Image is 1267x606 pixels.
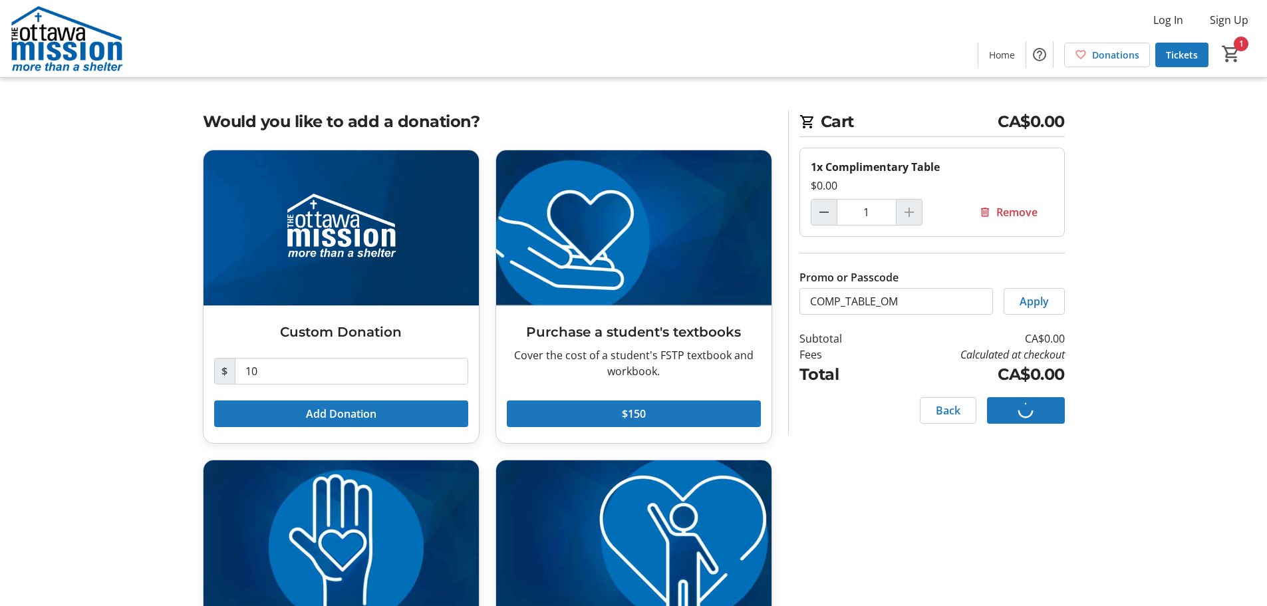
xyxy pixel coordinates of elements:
img: Purchase a student's textbooks [496,150,772,305]
span: Apply [1020,293,1049,309]
span: Remove [996,204,1038,220]
td: Calculated at checkout [876,347,1064,363]
td: Fees [799,347,877,363]
h2: Would you like to add a donation? [203,110,772,134]
span: Home [989,48,1015,62]
button: Help [1026,41,1053,68]
h2: Cart [799,110,1065,137]
input: Complimentary Table Quantity [837,199,897,226]
button: Cart [1219,42,1243,66]
span: Add Donation [306,406,376,422]
td: Total [799,363,877,386]
td: Subtotal [799,331,877,347]
span: Tickets [1166,48,1198,62]
button: Remove [963,199,1054,226]
button: Apply [1004,288,1065,315]
div: $0.00 [811,178,1054,194]
a: Home [978,43,1026,67]
button: Decrement by one [811,200,837,225]
button: Back [920,397,976,424]
button: Sign Up [1199,9,1259,31]
span: Log In [1153,12,1183,28]
span: Sign Up [1210,12,1248,28]
button: Log In [1143,9,1194,31]
td: CA$0.00 [876,363,1064,386]
h3: Purchase a student's textbooks [507,322,761,342]
td: CA$0.00 [876,331,1064,347]
a: Tickets [1155,43,1208,67]
span: $150 [622,406,646,422]
input: Enter promo or passcode [799,288,993,315]
img: Custom Donation [204,150,479,305]
div: 1x Complimentary Table [811,159,1054,175]
button: $150 [507,400,761,427]
span: Donations [1092,48,1139,62]
input: Donation Amount [235,358,468,384]
span: $ [214,358,235,384]
button: Add Donation [214,400,468,427]
a: Donations [1064,43,1150,67]
div: Cover the cost of a student's FSTP textbook and workbook. [507,347,761,379]
span: Back [936,402,960,418]
h3: Custom Donation [214,322,468,342]
img: The Ottawa Mission's Logo [8,5,126,72]
span: CA$0.00 [998,110,1065,134]
label: Promo or Passcode [799,269,899,285]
